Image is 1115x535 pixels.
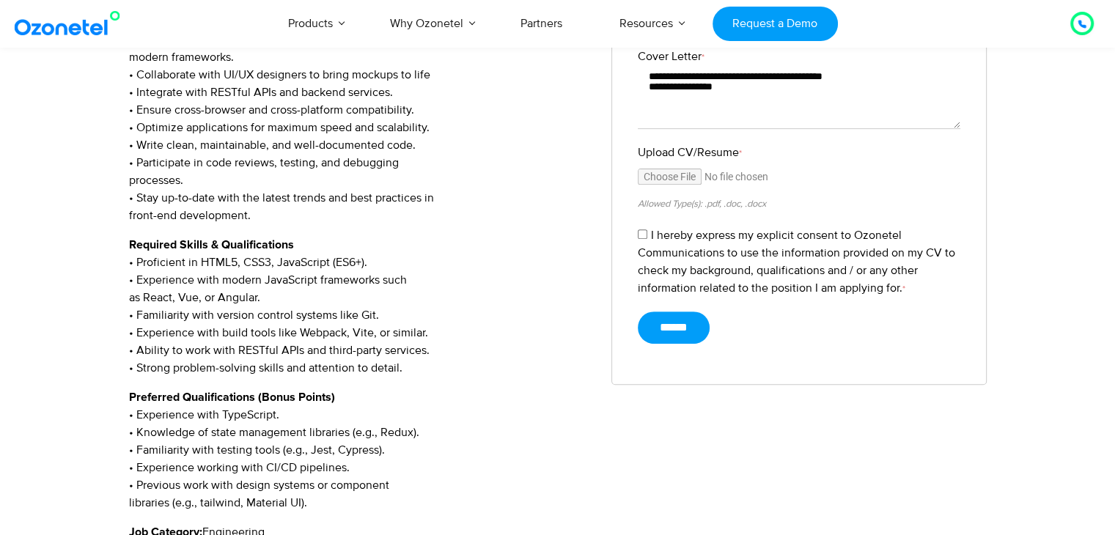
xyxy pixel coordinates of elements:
a: Request a Demo [713,7,838,41]
label: Upload CV/Resume [638,144,960,161]
strong: Required Skills & Qualifications [129,239,294,251]
small: Allowed Type(s): .pdf, .doc, .docx [638,198,766,210]
p: • Experience with TypeScript. • Knowledge of state management libraries (e.g., Redux). • Familiar... [129,388,590,512]
label: Cover Letter [638,48,960,65]
label: I hereby express my explicit consent to Ozonetel Communications to use the information provided o... [638,228,955,295]
p: • Proficient in HTML5, CSS3, JavaScript (ES6+). • Experience with modern JavaScript frameworks su... [129,236,590,377]
strong: Preferred Qualifications (Bonus Points) [129,391,335,403]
